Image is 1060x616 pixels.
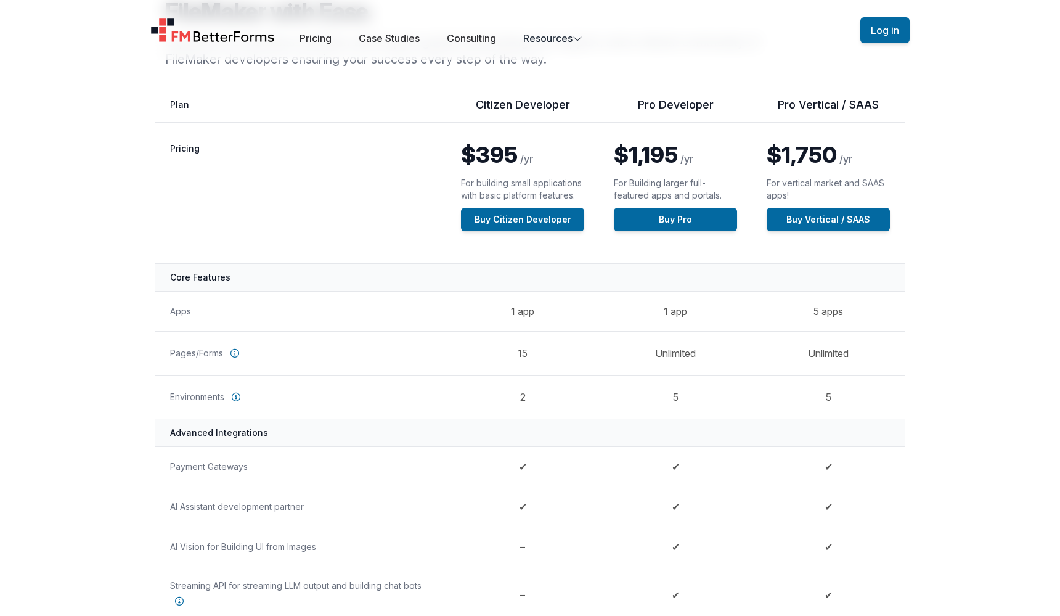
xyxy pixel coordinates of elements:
td: Unlimited [599,331,752,375]
th: Citizen Developer [446,97,599,123]
th: Core Features [155,263,905,291]
td: – [446,527,599,567]
button: Log in [860,17,910,43]
a: Case Studies [359,32,420,44]
span: /yr [839,153,852,165]
th: AI Vision for Building UI from Images [155,527,446,567]
p: For vertical market and SAAS apps! [767,177,890,202]
span: $395 [461,141,518,168]
th: Environments [155,375,446,419]
td: ✔ [446,487,599,527]
td: 1 app [599,291,752,331]
span: $1,750 [767,141,837,168]
td: ✔ [752,527,905,567]
p: For Building larger full-featured apps and portals. [614,177,737,202]
td: 5 [752,375,905,419]
td: ✔ [752,487,905,527]
a: Buy Vertical / SAAS [767,208,890,231]
a: Home [150,18,275,43]
th: Payment Gateways [155,446,446,487]
th: Advanced Integrations [155,419,905,446]
td: 15 [446,331,599,375]
span: /yr [680,153,693,165]
a: Buy Citizen Developer [461,208,584,231]
td: ✔ [599,487,752,527]
th: AI Assistant development partner [155,487,446,527]
th: Apps [155,291,446,331]
td: ✔ [752,446,905,487]
a: Pricing [300,32,332,44]
button: Resources [523,31,582,46]
th: Pages/Forms [155,331,446,375]
th: Pro Vertical / SAAS [752,97,905,123]
td: 5 [599,375,752,419]
a: Buy Pro [614,208,737,231]
nav: Global [136,15,924,46]
td: Unlimited [752,331,905,375]
td: 2 [446,375,599,419]
a: Consulting [447,32,496,44]
th: Pricing [155,123,446,264]
td: ✔ [446,446,599,487]
td: 5 apps [752,291,905,331]
span: /yr [520,153,533,165]
p: For building small applications with basic platform features. [461,177,584,202]
td: 1 app [446,291,599,331]
span: $1,195 [614,141,678,168]
td: ✔ [599,446,752,487]
th: Pro Developer [599,97,752,123]
td: ✔ [599,527,752,567]
span: Plan [170,99,189,110]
